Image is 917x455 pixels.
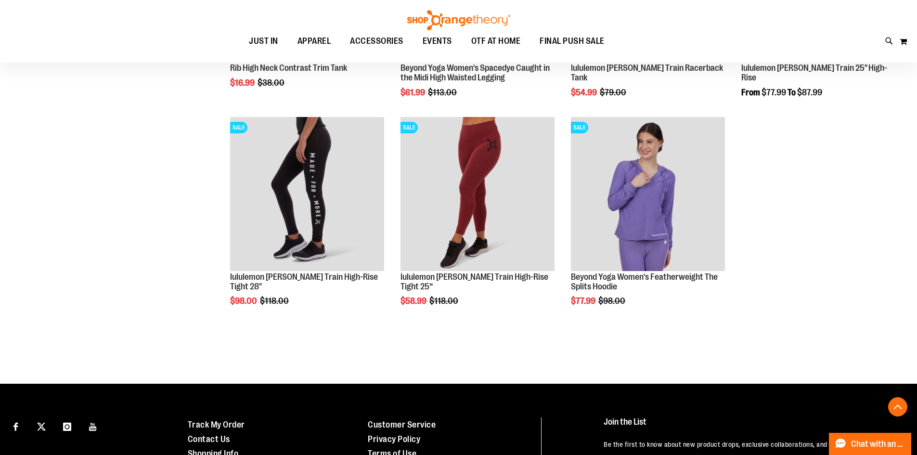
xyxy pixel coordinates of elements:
[571,122,588,133] span: SALE
[851,440,905,449] span: Chat with an Expert
[400,272,548,291] a: lululemon [PERSON_NAME] Train High-Rise Tight 25”
[530,30,614,52] a: FINAL PUSH SALE
[260,296,290,306] span: $118.00
[188,434,230,444] a: Contact Us
[571,117,725,273] a: Product image for Beyond Yoga Womens Featherweight The Splits HoodieSALE
[230,117,384,271] img: Product image for lululemon Wunder Train High-Rise Tight 28"
[788,88,796,97] span: To
[413,30,462,52] a: EVENTS
[400,117,555,273] a: Product image for lululemon Wunder Train High-Rise Tight 25”SALE
[59,417,76,434] a: Visit our Instagram page
[225,112,389,330] div: product
[400,63,550,82] a: Beyond Yoga Women's Spacedye Caught in the Midi High Waisted Legging
[396,112,559,330] div: product
[423,30,452,52] span: EVENTS
[7,417,24,434] a: Visit our Facebook page
[429,296,460,306] span: $118.00
[230,296,258,306] span: $98.00
[428,88,458,97] span: $113.00
[288,30,341,52] a: APPAREL
[188,420,245,429] a: Track My Order
[540,30,605,52] span: FINAL PUSH SALE
[762,88,786,97] span: $77.99
[400,122,418,133] span: SALE
[368,434,420,444] a: Privacy Policy
[604,417,895,435] h4: Join the List
[571,117,725,271] img: Product image for Beyond Yoga Womens Featherweight The Splits Hoodie
[604,440,895,449] p: Be the first to know about new product drops, exclusive collaborations, and shopping events!
[598,296,627,306] span: $98.00
[350,30,403,52] span: ACCESSORIES
[406,10,512,30] img: Shop Orangetheory
[239,30,288,52] a: JUST IN
[249,30,278,52] span: JUST IN
[571,296,597,306] span: $77.99
[33,417,50,434] a: Visit our X page
[258,78,286,88] span: $38.00
[297,30,331,52] span: APPAREL
[566,112,730,330] div: product
[797,88,822,97] span: $87.99
[230,117,384,273] a: Product image for lululemon Wunder Train High-Rise Tight 28"SALE
[400,117,555,271] img: Product image for lululemon Wunder Train High-Rise Tight 25”
[400,296,428,306] span: $58.99
[230,122,247,133] span: SALE
[888,397,907,416] button: Back To Top
[741,63,887,82] a: lululemon [PERSON_NAME] Train 25" High-Rise
[230,63,347,73] a: Rib High Neck Contrast Trim Tank
[571,63,723,82] a: lululemon [PERSON_NAME] Train Racerback Tank
[230,78,256,88] span: $16.99
[230,272,378,291] a: lululemon [PERSON_NAME] Train High-Rise Tight 28"
[741,88,760,97] span: From
[462,30,530,52] a: OTF AT HOME
[571,272,718,291] a: Beyond Yoga Women's Featherweight The Splits Hoodie
[400,88,426,97] span: $61.99
[340,30,413,52] a: ACCESSORIES
[600,88,628,97] span: $79.00
[829,433,912,455] button: Chat with an Expert
[368,420,436,429] a: Customer Service
[571,88,598,97] span: $54.99
[471,30,521,52] span: OTF AT HOME
[37,422,46,431] img: Twitter
[85,417,102,434] a: Visit our Youtube page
